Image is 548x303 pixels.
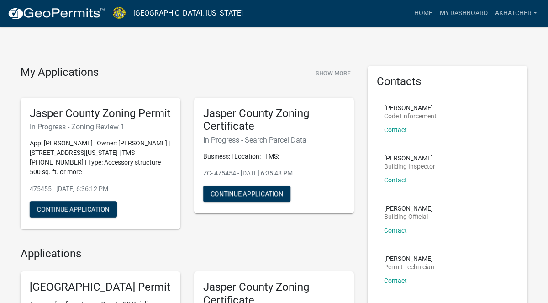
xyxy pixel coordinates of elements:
p: [PERSON_NAME] [384,255,434,262]
p: [PERSON_NAME] [384,205,433,212]
a: AKHatcher [491,5,541,22]
p: Permit Technician [384,264,434,270]
h6: In Progress - Search Parcel Data [203,136,345,144]
a: [GEOGRAPHIC_DATA], [US_STATE] [133,5,243,21]
p: 475455 - [DATE] 6:36:12 PM [30,184,171,194]
p: Building Inspector [384,163,435,170]
h5: Contacts [377,75,518,88]
h5: Jasper County Zoning Certificate [203,107,345,133]
a: Home [411,5,436,22]
p: ZC- 475454 - [DATE] 6:35:48 PM [203,169,345,178]
button: Continue Application [30,201,117,218]
a: Contact [384,126,407,133]
p: [PERSON_NAME] [384,155,435,161]
h5: [GEOGRAPHIC_DATA] Permit [30,281,171,294]
p: Building Official [384,213,433,220]
p: Business: | Location: | TMS: [203,152,345,161]
button: Continue Application [203,186,290,202]
p: [PERSON_NAME] [384,105,437,111]
h5: Jasper County Zoning Permit [30,107,171,120]
h4: Applications [21,247,354,260]
a: Contact [384,176,407,184]
a: Contact [384,277,407,284]
p: App: [PERSON_NAME] | Owner: [PERSON_NAME] | [STREET_ADDRESS][US_STATE] | TMS [PHONE_NUMBER] | Typ... [30,138,171,177]
p: Code Enforcement [384,113,437,119]
a: Contact [384,227,407,234]
a: My Dashboard [436,5,491,22]
h4: My Applications [21,66,99,80]
img: Jasper County, South Carolina [112,7,126,19]
button: Show More [312,66,354,81]
h6: In Progress - Zoning Review 1 [30,122,171,131]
